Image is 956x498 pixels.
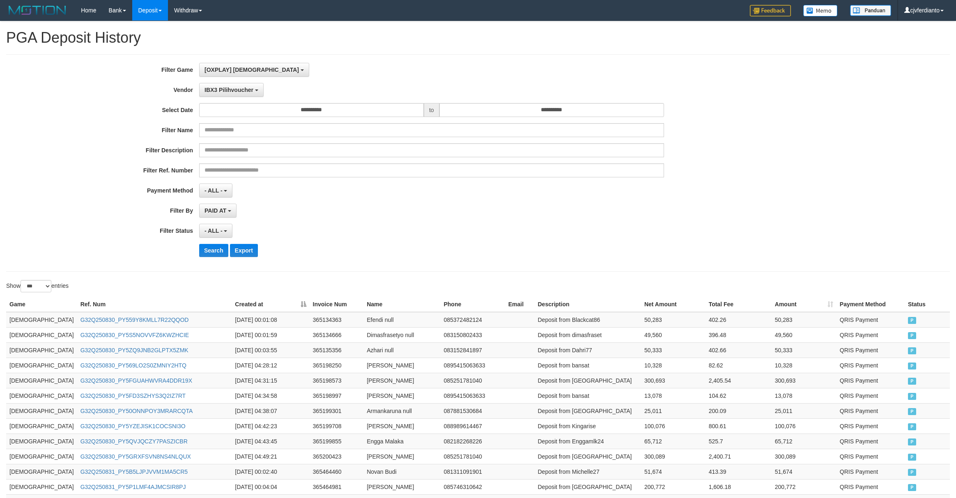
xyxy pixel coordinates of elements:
[440,479,505,494] td: 085746310642
[440,297,505,312] th: Phone
[535,297,641,312] th: Description
[772,479,836,494] td: 200,772
[310,464,364,479] td: 365464460
[310,342,364,358] td: 365135356
[535,449,641,464] td: Deposit from [GEOGRAPHIC_DATA]
[641,312,706,328] td: 50,283
[6,312,77,328] td: [DEMOGRAPHIC_DATA]
[836,418,905,434] td: QRIS Payment
[363,449,440,464] td: [PERSON_NAME]
[706,403,772,418] td: 200.09
[836,403,905,418] td: QRIS Payment
[908,438,916,445] span: PAID
[363,388,440,403] td: [PERSON_NAME]
[641,449,706,464] td: 300,089
[836,479,905,494] td: QRIS Payment
[836,312,905,328] td: QRIS Payment
[440,342,505,358] td: 083152841897
[6,464,77,479] td: [DEMOGRAPHIC_DATA]
[6,342,77,358] td: [DEMOGRAPHIC_DATA]
[363,479,440,494] td: [PERSON_NAME]
[641,297,706,312] th: Net Amount
[535,388,641,403] td: Deposit from bansat
[440,464,505,479] td: 081311091901
[908,408,916,415] span: PAID
[706,449,772,464] td: 2,400.71
[772,297,836,312] th: Amount: activate to sort column ascending
[310,434,364,449] td: 365199855
[6,418,77,434] td: [DEMOGRAPHIC_DATA]
[232,434,309,449] td: [DATE] 04:43:45
[199,224,232,238] button: - ALL -
[641,373,706,388] td: 300,693
[310,327,364,342] td: 365134666
[232,297,309,312] th: Created at: activate to sort column descending
[205,207,226,214] span: PAID AT
[77,297,232,312] th: Ref. Num
[80,362,186,369] a: G32Q250830_PY569LO2S0ZMNIY2HTQ
[535,418,641,434] td: Deposit from Kingarise
[80,484,186,490] a: G32Q250831_PY5P1LMF4AJMCSIR8PJ
[706,464,772,479] td: 413.39
[836,327,905,342] td: QRIS Payment
[706,434,772,449] td: 525.7
[641,388,706,403] td: 13,078
[80,377,192,384] a: G32Q250830_PY5FGUAHWVRA4DDR19X
[505,297,535,312] th: Email
[641,464,706,479] td: 51,674
[641,403,706,418] td: 25,011
[205,187,223,194] span: - ALL -
[836,358,905,373] td: QRIS Payment
[6,30,950,46] h1: PGA Deposit History
[363,297,440,312] th: Name
[363,373,440,388] td: [PERSON_NAME]
[310,418,364,434] td: 365199708
[363,312,440,328] td: Efendi null
[836,449,905,464] td: QRIS Payment
[905,297,950,312] th: Status
[641,342,706,358] td: 50,333
[363,358,440,373] td: [PERSON_NAME]
[363,342,440,358] td: Azhari null
[772,358,836,373] td: 10,328
[706,418,772,434] td: 800.61
[440,418,505,434] td: 088989614467
[363,418,440,434] td: [PERSON_NAME]
[80,408,193,414] a: G32Q250830_PY50ONNPOY3MRARCQTA
[850,5,891,16] img: panduan.png
[772,434,836,449] td: 65,712
[232,342,309,358] td: [DATE] 00:03:55
[6,327,77,342] td: [DEMOGRAPHIC_DATA]
[199,244,228,257] button: Search
[80,317,189,323] a: G32Q250830_PY559Y8KMLL7R22QQOD
[6,434,77,449] td: [DEMOGRAPHIC_DATA]
[80,468,188,475] a: G32Q250831_PY5B5LJPJVVM1MA5CR5
[310,358,364,373] td: 365198250
[232,373,309,388] td: [DATE] 04:31:15
[232,449,309,464] td: [DATE] 04:49:21
[535,312,641,328] td: Deposit from Blackcat86
[232,403,309,418] td: [DATE] 04:38:07
[199,204,237,218] button: PAID AT
[199,83,264,97] button: IBX3 Pilihvoucher
[80,453,191,460] a: G32Q250830_PY5GRXFSVN8NS4NLQUX
[836,342,905,358] td: QRIS Payment
[772,312,836,328] td: 50,283
[363,403,440,418] td: Armankaruna null
[440,449,505,464] td: 085251781040
[6,373,77,388] td: [DEMOGRAPHIC_DATA]
[641,327,706,342] td: 49,560
[908,423,916,430] span: PAID
[232,327,309,342] td: [DATE] 00:01:59
[80,438,188,445] a: G32Q250830_PY5QVJQCZY7PASZICBR
[232,358,309,373] td: [DATE] 04:28:12
[772,327,836,342] td: 49,560
[310,373,364,388] td: 365198573
[6,280,69,292] label: Show entries
[836,297,905,312] th: Payment Method
[772,388,836,403] td: 13,078
[232,388,309,403] td: [DATE] 04:34:58
[706,312,772,328] td: 402.26
[535,479,641,494] td: Deposit from [GEOGRAPHIC_DATA]
[836,464,905,479] td: QRIS Payment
